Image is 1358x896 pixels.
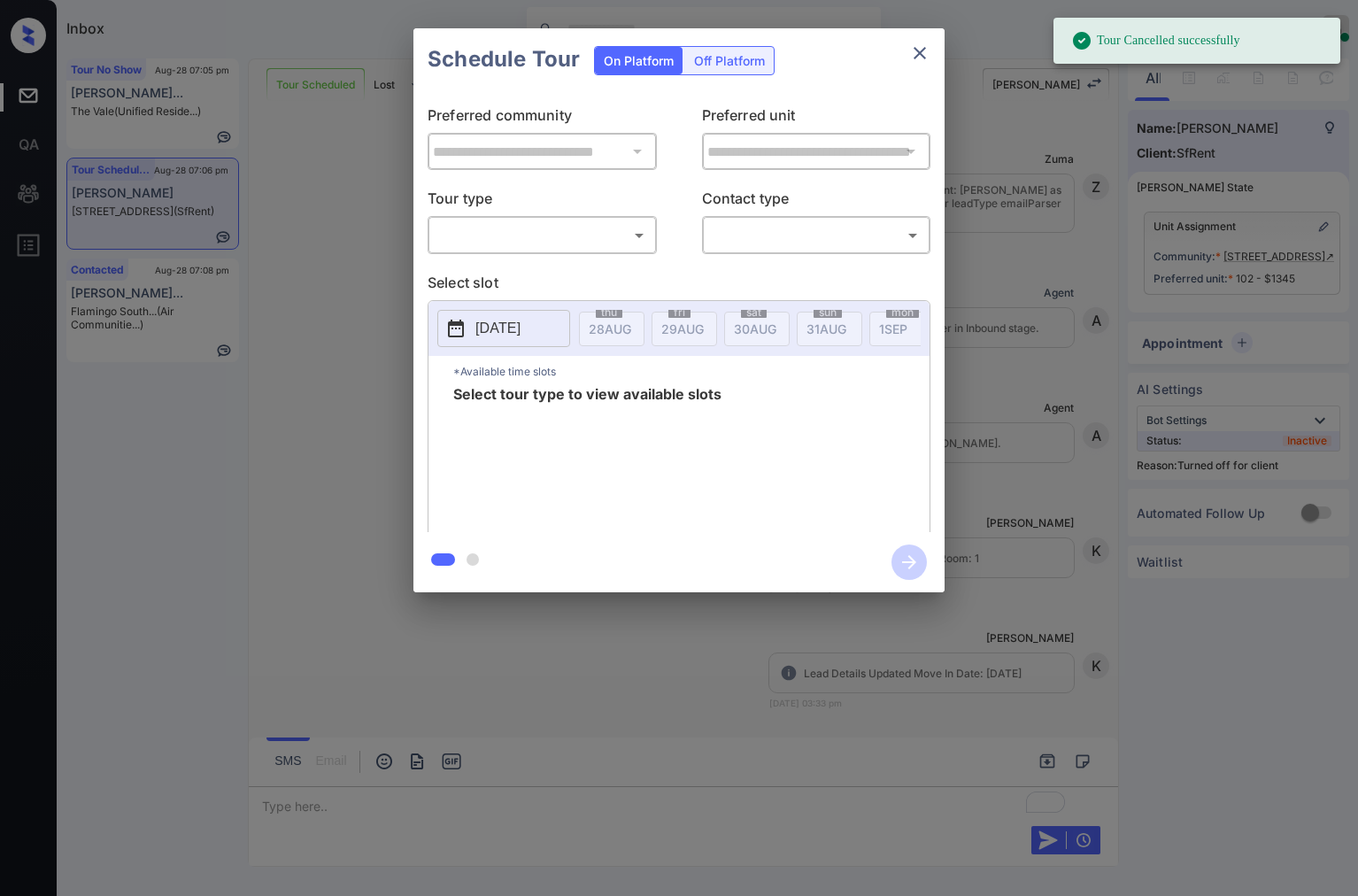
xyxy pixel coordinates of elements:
p: [DATE] [475,318,521,339]
div: Off Platform [685,47,774,74]
span: Select tour type to view available slots [453,387,721,529]
div: On Platform [595,47,683,74]
h2: Schedule Tour [413,28,594,90]
p: Preferred unit [702,104,931,133]
p: Select slot [428,272,930,300]
button: [DATE] [437,310,570,347]
p: *Available time slots [453,356,930,387]
div: Tour Cancelled successfully [1071,23,1240,58]
p: Tour type [428,188,657,216]
button: close [902,35,937,71]
p: Preferred community [428,104,657,133]
p: Contact type [702,188,931,216]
